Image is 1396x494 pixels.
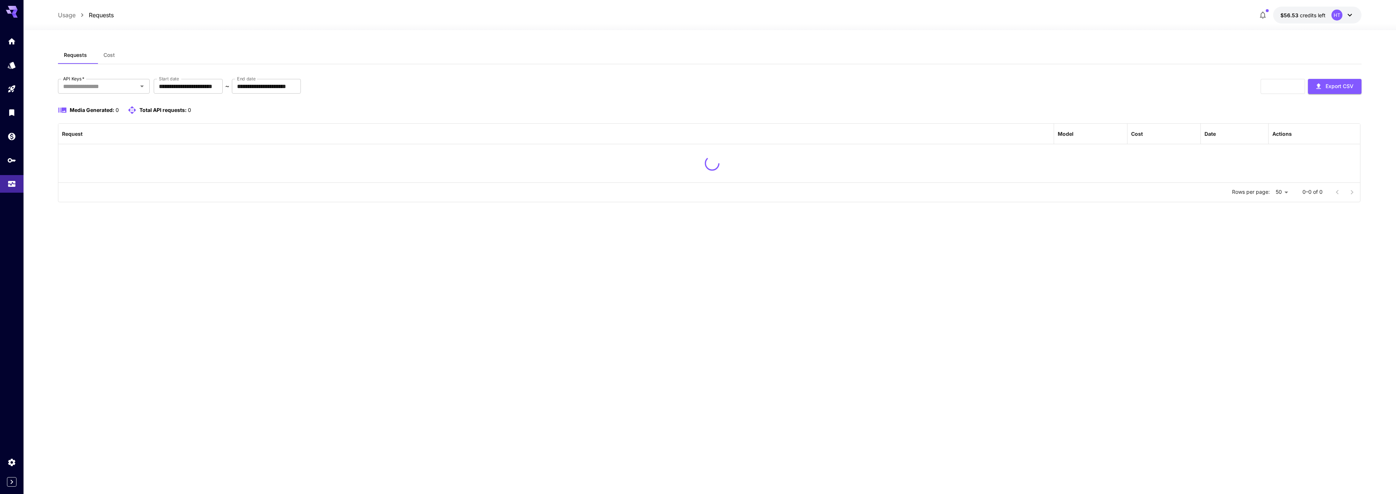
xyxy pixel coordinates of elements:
a: Usage [58,11,76,19]
div: Request [62,131,83,137]
button: $56.52548HT [1273,7,1362,23]
p: Rows per page: [1232,188,1270,196]
span: $56.53 [1280,12,1300,18]
div: Settings [7,458,16,467]
span: 0 [188,107,191,113]
div: Date [1204,131,1216,137]
span: Requests [64,52,87,58]
div: Usage [7,179,16,189]
label: Start date [159,76,179,82]
div: Home [7,37,16,46]
button: Expand sidebar [7,477,17,487]
label: End date [237,76,255,82]
a: Requests [89,11,114,19]
span: credits left [1300,12,1326,18]
button: Export CSV [1308,79,1362,94]
div: Cost [1131,131,1143,137]
div: Model [1058,131,1074,137]
label: API Keys [63,76,84,82]
button: Open [137,81,147,91]
p: ~ [225,82,229,91]
div: API Keys [7,156,16,165]
div: HT [1331,10,1342,21]
div: 50 [1273,187,1291,197]
span: 0 [116,107,119,113]
p: 0–0 of 0 [1302,188,1323,196]
div: Wallet [7,132,16,141]
span: Cost [103,52,115,58]
span: Total API requests: [139,107,187,113]
div: Models [7,61,16,70]
div: Library [7,108,16,117]
div: Playground [7,84,16,94]
span: Media Generated: [70,107,114,113]
div: Actions [1272,131,1292,137]
nav: breadcrumb [58,11,114,19]
div: $56.52548 [1280,11,1326,19]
